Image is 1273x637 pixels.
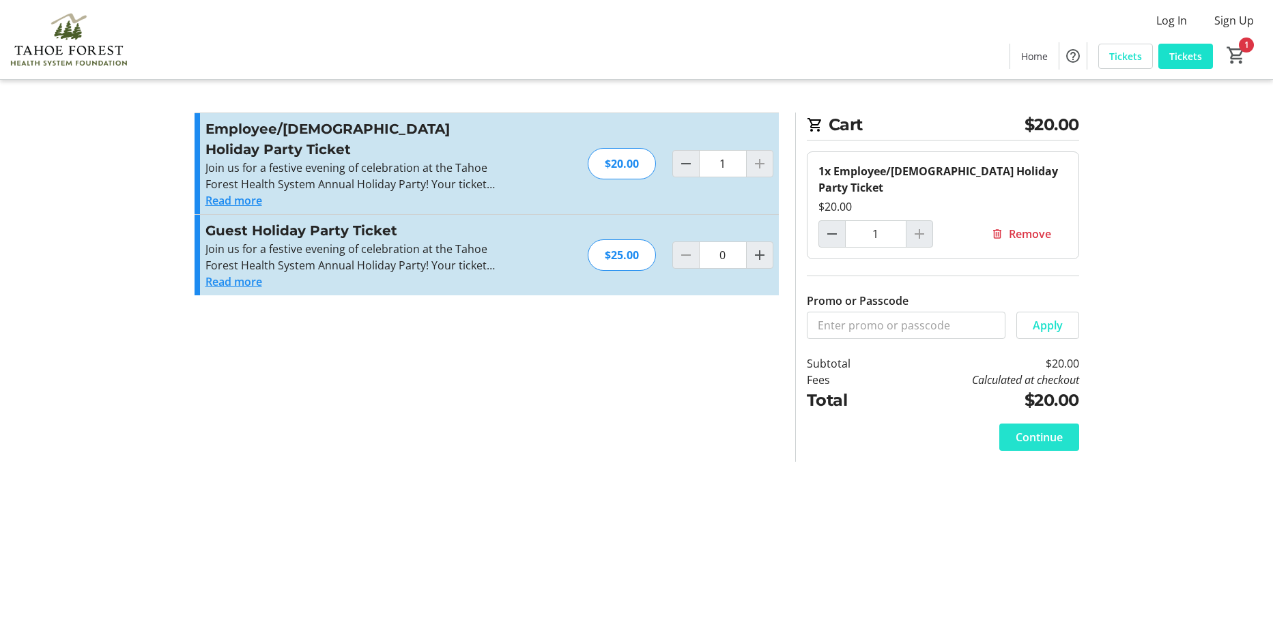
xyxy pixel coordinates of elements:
span: Home [1021,49,1048,63]
h2: Cart [807,113,1079,140]
input: Employee/Volunteer Holiday Party Ticket Quantity [699,150,747,177]
button: Sign Up [1203,10,1265,31]
td: Subtotal [807,355,886,372]
div: $20.00 [818,198,1068,215]
td: Fees [807,372,886,388]
button: Cart [1224,43,1248,68]
button: Log In [1145,10,1198,31]
label: Promo or Passcode [807,293,909,309]
span: Apply [1033,317,1063,334]
h3: Employee/[DEMOGRAPHIC_DATA] Holiday Party Ticket [205,119,504,160]
span: Tickets [1109,49,1142,63]
button: Apply [1016,312,1079,339]
a: Home [1010,44,1059,69]
td: Total [807,388,886,413]
a: Tickets [1158,44,1213,69]
span: Sign Up [1214,12,1254,29]
input: Enter promo or passcode [807,312,1005,339]
span: Tickets [1169,49,1202,63]
input: Employee/Volunteer Holiday Party Ticket Quantity [845,220,906,248]
button: Remove [975,220,1068,248]
span: Remove [1009,226,1051,242]
span: Continue [1016,429,1063,445]
button: Help [1059,42,1087,70]
button: Decrement by one [673,151,699,177]
span: Log In [1156,12,1187,29]
td: Calculated at checkout [885,372,1078,388]
p: Join us for a festive evening of celebration at the Tahoe Forest Health System Annual Holiday Par... [205,241,504,273]
button: Continue [999,424,1079,451]
div: 1x Employee/[DEMOGRAPHIC_DATA] Holiday Party Ticket [818,163,1068,196]
button: Increment by one [747,242,773,268]
td: $20.00 [885,355,1078,372]
button: Read more [205,192,262,209]
div: $20.00 [588,148,656,179]
img: Tahoe Forest Health System Foundation's Logo [8,5,130,74]
button: Decrement by one [819,221,845,247]
p: Join us for a festive evening of celebration at the Tahoe Forest Health System Annual Holiday Par... [205,160,504,192]
button: Read more [205,273,262,290]
span: $20.00 [1025,113,1079,137]
a: Tickets [1098,44,1153,69]
input: Guest Holiday Party Ticket Quantity [699,241,747,269]
td: $20.00 [885,388,1078,413]
div: $25.00 [588,239,656,271]
h3: Guest Holiday Party Ticket [205,220,504,241]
